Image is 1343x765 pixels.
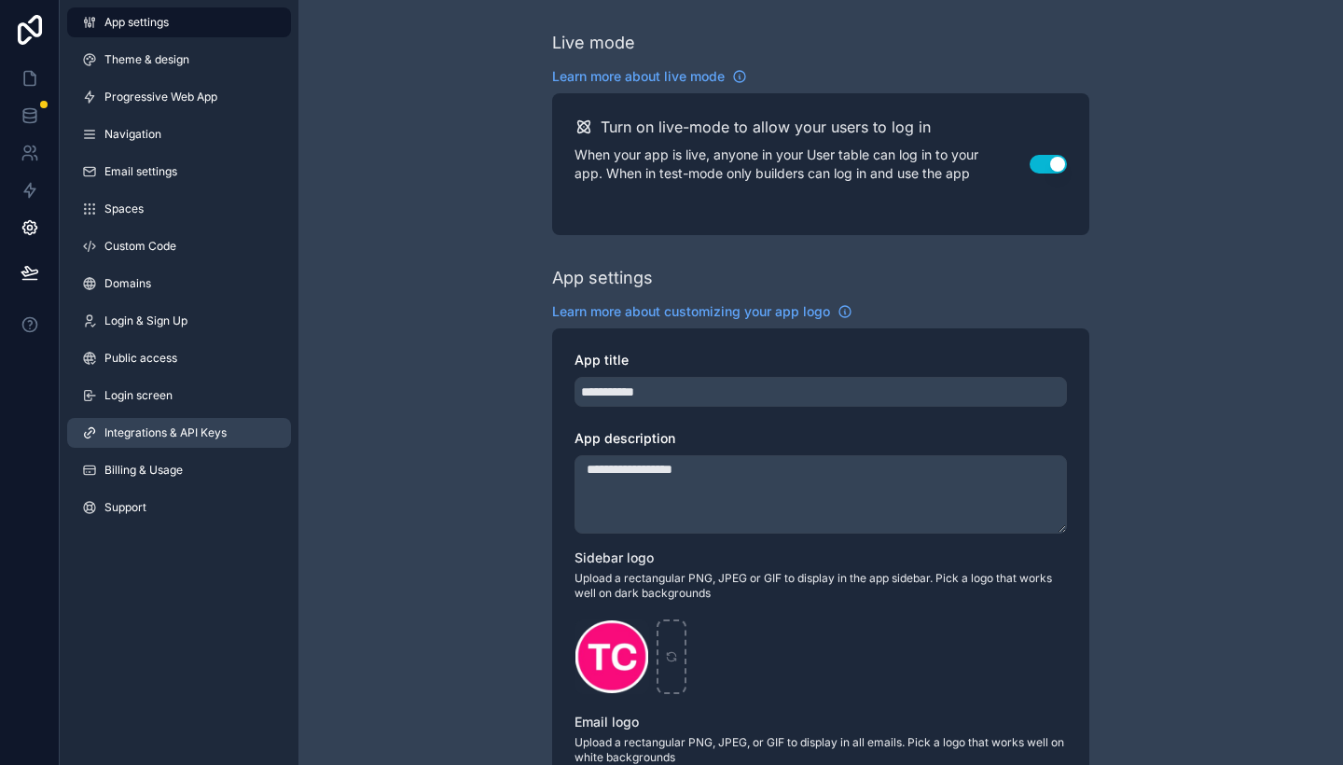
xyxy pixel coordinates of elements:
span: Login screen [104,388,173,403]
span: Custom Code [104,239,176,254]
span: Learn more about live mode [552,67,725,86]
span: Navigation [104,127,161,142]
span: Billing & Usage [104,463,183,478]
span: Public access [104,351,177,366]
span: Theme & design [104,52,189,67]
a: Login & Sign Up [67,306,291,336]
span: Domains [104,276,151,291]
span: App description [575,430,675,446]
span: App settings [104,15,169,30]
span: Upload a rectangular PNG, JPEG or GIF to display in the app sidebar. Pick a logo that works well ... [575,571,1067,601]
span: Email settings [104,164,177,179]
a: Billing & Usage [67,455,291,485]
div: Live mode [552,30,635,56]
a: Custom Code [67,231,291,261]
a: Domains [67,269,291,299]
div: App settings [552,265,653,291]
a: App settings [67,7,291,37]
span: Integrations & API Keys [104,425,227,440]
a: Progressive Web App [67,82,291,112]
a: Public access [67,343,291,373]
span: Sidebar logo [575,549,654,565]
span: Spaces [104,202,144,216]
a: Spaces [67,194,291,224]
a: Support [67,493,291,522]
span: Login & Sign Up [104,313,187,328]
span: App title [575,352,629,368]
span: Support [104,500,146,515]
p: When your app is live, anyone in your User table can log in to your app. When in test-mode only b... [575,146,1030,183]
span: Email logo [575,714,639,730]
a: Learn more about live mode [552,67,747,86]
a: Login screen [67,381,291,410]
a: Navigation [67,119,291,149]
a: Email settings [67,157,291,187]
a: Learn more about customizing your app logo [552,302,852,321]
h2: Turn on live-mode to allow your users to log in [601,116,931,138]
span: Learn more about customizing your app logo [552,302,830,321]
span: Upload a rectangular PNG, JPEG, or GIF to display in all emails. Pick a logo that works well on w... [575,735,1067,765]
span: Progressive Web App [104,90,217,104]
a: Theme & design [67,45,291,75]
a: Integrations & API Keys [67,418,291,448]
